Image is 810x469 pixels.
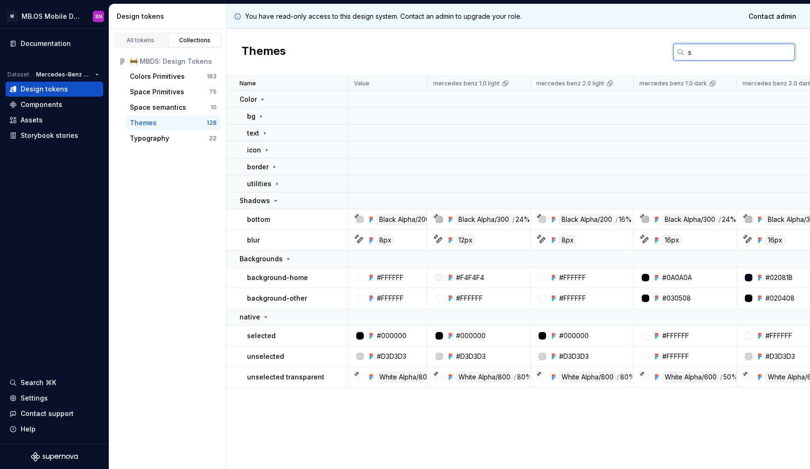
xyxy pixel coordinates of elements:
p: blur [247,235,260,245]
div: / [719,214,721,225]
p: bg [247,112,255,121]
p: mercedes benz 1.0 dark [639,80,707,87]
div: Black Alpha/200 [377,214,432,225]
div: Design tokens [117,12,222,21]
p: bottom [247,215,270,224]
div: #FFFFFF [765,331,792,340]
p: border [247,162,269,172]
div: Design tokens [21,84,68,94]
div: 16% [619,214,632,225]
div: 50% [723,372,738,382]
p: utilities [247,179,271,189]
div: Black Alpha/300 [456,214,511,225]
div: Colors Primitives [130,72,185,81]
div: #FFFFFF [662,352,689,361]
div: Storybook stories [21,131,78,140]
button: Themes128 [126,115,220,130]
div: 80% [517,372,532,382]
p: text [247,129,259,138]
div: Search ⌘K [21,378,56,387]
div: MB.OS Mobile Design System [22,12,82,21]
div: #FFFFFF [377,273,404,282]
div: 24% [516,214,530,225]
p: mercedes benz 1.0 light [433,80,500,87]
div: Help [21,424,36,434]
button: MMB.OS Mobile Design SystemSN [2,6,107,26]
div: Space Primitives [130,87,184,97]
div: Typography [130,134,169,143]
h2: Themes [241,44,286,61]
p: Value [354,80,369,87]
div: #D3D3D3 [559,352,589,361]
div: 183 [207,73,217,80]
button: Space semantics10 [126,100,220,115]
button: Colors Primitives183 [126,69,220,84]
a: Storybook stories [6,128,103,143]
div: 22 [209,135,217,142]
div: All tokens [117,37,164,44]
div: 128 [207,119,217,127]
div: White Alpha/800 [377,372,434,382]
div: Components [21,100,62,109]
span: Mercedes-Benz 2.0 [36,71,91,78]
div: #000000 [377,331,406,340]
div: 10 [210,104,217,111]
div: White Alpha/600 [662,372,719,382]
a: Documentation [6,36,103,51]
p: mercedes benz 2.0 light [536,80,604,87]
div: #0A0A0A [662,273,692,282]
div: #000000 [456,331,486,340]
div: 24% [722,214,736,225]
p: background-other [247,294,307,303]
div: Documentation [21,39,71,48]
p: Shadows [240,196,270,205]
div: 12px [456,235,475,245]
div: #FFFFFF [559,294,586,303]
div: #FFFFFF [377,294,404,303]
div: 16px [662,235,682,245]
div: #02081B [765,273,793,282]
p: unselected transparent [247,372,324,382]
div: Contact support [21,409,74,418]
div: #FFFFFF [559,273,586,282]
button: Typography22 [126,131,220,146]
button: Search ⌘K [6,375,103,390]
div: Black Alpha/200 [559,214,615,225]
div: #D3D3D3 [765,352,795,361]
div: #FFFFFF [662,331,689,340]
div: Space semantics [130,103,186,112]
div: White Alpha/800 [456,372,513,382]
div: 8px [377,235,394,245]
p: unselected [247,352,284,361]
p: selected [247,331,276,340]
a: Settings [6,391,103,406]
div: 80% [620,372,635,382]
p: icon [247,145,261,155]
button: Mercedes-Benz 2.0 [32,68,103,81]
div: / [720,372,722,382]
div: #000000 [559,331,589,340]
button: Contact support [6,406,103,421]
div: / [514,372,516,382]
a: Design tokens [6,82,103,97]
div: 75 [209,88,217,96]
div: / [512,214,515,225]
button: Help [6,422,103,437]
a: Components [6,97,103,112]
svg: Supernova Logo [31,452,78,461]
div: White Alpha/800 [559,372,616,382]
p: Color [240,95,257,104]
div: Collections [172,37,218,44]
div: / [615,214,618,225]
div: Assets [21,115,43,125]
div: Black Alpha/300 [662,214,718,225]
button: Space Primitives75 [126,84,220,99]
div: 16px [765,235,785,245]
div: 8px [559,235,576,245]
div: #FFFFFF [456,294,483,303]
div: #D3D3D3 [377,352,406,361]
